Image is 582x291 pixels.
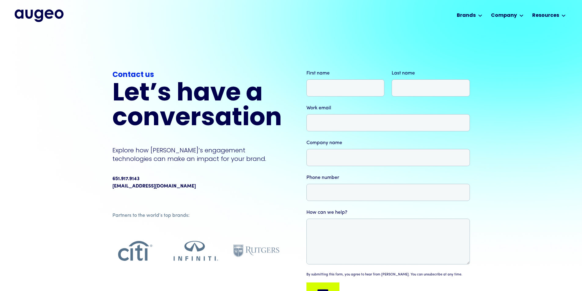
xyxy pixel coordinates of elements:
[457,12,476,19] div: Brands
[491,12,517,19] div: Company
[306,209,470,216] label: How can we help?
[112,212,279,219] div: Partners to the world’s top brands:
[306,272,462,278] div: By submitting this form, you agree to hear from [PERSON_NAME]. You can unsubscribe at any time.
[112,82,282,131] h2: Let’s have a conversation
[306,139,470,147] label: Company name
[15,9,64,22] a: home
[532,12,559,19] div: Resources
[306,104,470,112] label: Work email
[112,175,140,183] div: 651.917.9143
[112,146,282,163] p: Explore how [PERSON_NAME]’s engagement technologies can make an impact for your brand.
[112,183,196,190] a: [EMAIL_ADDRESS][DOMAIN_NAME]
[306,70,385,77] label: First name
[392,70,470,77] label: Last name
[15,9,64,22] img: Augeo's full logo in midnight blue.
[112,70,282,81] div: Contact us
[306,174,470,181] label: Phone number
